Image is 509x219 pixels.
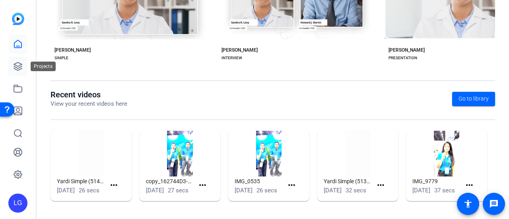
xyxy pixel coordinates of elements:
[412,176,461,186] h1: IMG_9779
[146,187,164,194] span: [DATE]
[452,92,495,106] a: Go to library
[79,187,99,194] span: 26 secs
[389,55,417,61] div: PRESENTATION
[317,131,398,176] img: Yardi Simple (51333)
[256,187,277,194] span: 26 secs
[463,199,473,209] mat-icon: accessibility
[235,176,284,186] h1: IMG_0535
[146,176,195,186] h1: copy_162744D3-B746-408F-81A7-0DB752723861
[412,187,430,194] span: [DATE]
[51,99,127,109] p: View your recent videos here
[287,180,297,190] mat-icon: more_horiz
[12,13,24,25] img: blue-gradient.svg
[8,194,27,213] div: LG
[324,187,342,194] span: [DATE]
[54,47,91,53] div: [PERSON_NAME]
[168,187,188,194] span: 27 secs
[140,131,221,176] img: copy_162744D3-B746-408F-81A7-0DB752723861
[51,90,127,99] h1: Recent videos
[324,176,373,186] h1: Yardi Simple (51333)
[221,47,258,53] div: [PERSON_NAME]
[57,176,106,186] h1: Yardi Simple (51414)
[51,131,132,176] img: Yardi Simple (51414)
[31,62,56,71] div: Projects
[346,187,366,194] span: 32 secs
[458,95,489,103] span: Go to library
[57,187,75,194] span: [DATE]
[221,55,242,61] div: INTERVIEW
[464,180,474,190] mat-icon: more_horiz
[54,55,68,61] div: SIMPLE
[434,187,455,194] span: 37 secs
[376,180,386,190] mat-icon: more_horiz
[406,131,487,176] img: IMG_9779
[228,131,309,176] img: IMG_0535
[198,180,208,190] mat-icon: more_horiz
[109,180,119,190] mat-icon: more_horiz
[389,47,425,53] div: [PERSON_NAME]
[489,199,499,209] mat-icon: message
[235,187,253,194] span: [DATE]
